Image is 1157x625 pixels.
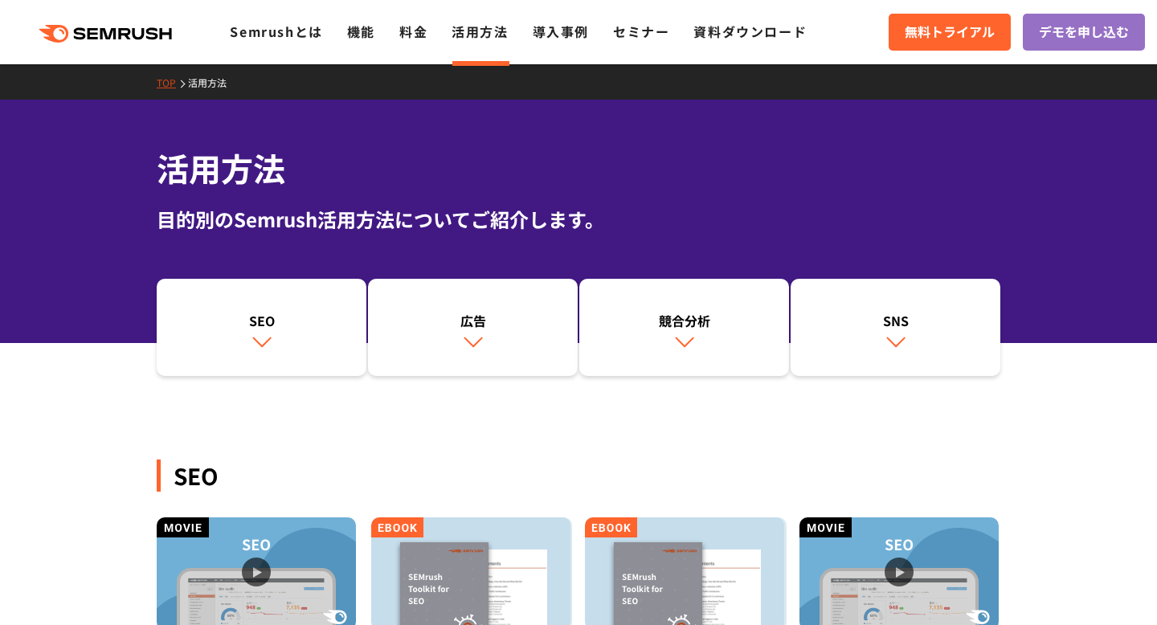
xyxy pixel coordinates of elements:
[799,311,992,330] div: SNS
[613,22,669,41] a: セミナー
[452,22,508,41] a: 活用方法
[791,279,1000,377] a: SNS
[368,279,578,377] a: 広告
[1039,22,1129,43] span: デモを申し込む
[693,22,807,41] a: 資料ダウンロード
[376,311,570,330] div: 広告
[157,279,366,377] a: SEO
[165,311,358,330] div: SEO
[533,22,589,41] a: 導入事例
[230,22,322,41] a: Semrushとは
[188,76,239,89] a: 活用方法
[347,22,375,41] a: 機能
[579,279,789,377] a: 競合分析
[889,14,1011,51] a: 無料トライアル
[157,205,1000,234] div: 目的別のSemrush活用方法についてご紹介します。
[587,311,781,330] div: 競合分析
[1023,14,1145,51] a: デモを申し込む
[157,145,1000,192] h1: 活用方法
[157,460,1000,492] div: SEO
[157,76,188,89] a: TOP
[905,22,995,43] span: 無料トライアル
[399,22,427,41] a: 料金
